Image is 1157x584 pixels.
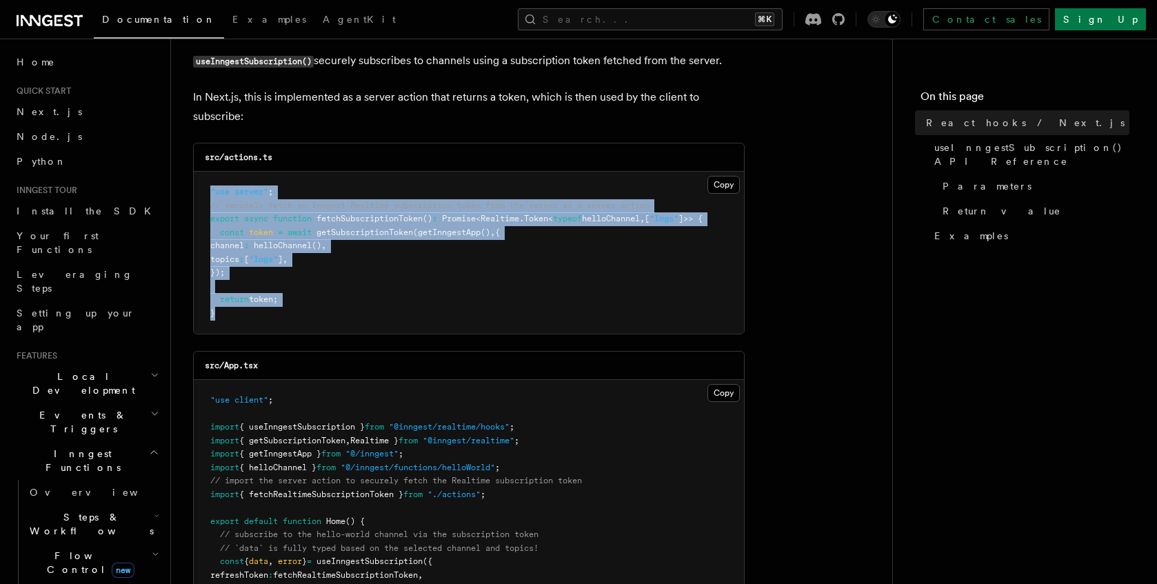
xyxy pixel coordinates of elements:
[678,214,703,223] span: ]>> {
[427,490,481,499] span: "./actions"
[205,152,272,162] code: src/actions.ts
[11,185,77,196] span: Inngest tour
[423,556,432,566] span: ({
[11,262,162,301] a: Leveraging Steps
[210,570,268,580] span: refreshToken
[220,294,249,304] span: return
[239,422,365,432] span: { useInngestSubscription }
[278,556,302,566] span: error
[278,254,283,264] span: ]
[524,214,548,223] span: Token
[943,179,1032,193] span: Parameters
[934,229,1008,243] span: Examples
[302,556,307,566] span: }
[937,199,1129,223] a: Return value
[239,463,316,472] span: { helloChannel }
[239,490,403,499] span: { fetchRealtimeSubscriptionToken }
[24,549,152,576] span: Flow Control
[321,449,341,459] span: from
[345,449,399,459] span: "@/inngest"
[102,14,216,25] span: Documentation
[94,4,224,39] a: Documentation
[645,214,650,223] span: [
[490,228,495,237] span: ,
[268,556,273,566] span: ,
[307,556,312,566] span: =
[268,187,273,197] span: ;
[24,510,154,538] span: Steps & Workflows
[640,214,645,223] span: ,
[220,530,539,539] span: // subscribe to the hello-world channel via the subscription token
[920,110,1129,135] a: React hooks / Next.js
[17,106,82,117] span: Next.js
[929,223,1129,248] a: Examples
[268,570,273,580] span: :
[11,223,162,262] a: Your first Functions
[481,490,485,499] span: ;
[224,4,314,37] a: Examples
[312,241,321,250] span: ()
[582,214,640,223] span: helloChannel
[321,241,326,250] span: ,
[418,228,481,237] span: getInngestApp
[210,436,239,445] span: import
[316,214,423,223] span: fetchSubscriptionToken
[365,422,384,432] span: from
[442,214,476,223] span: Promise
[476,214,481,223] span: <
[193,88,745,126] p: In Next.js, this is implemented as a server action that returns a token, which is then used by th...
[316,228,413,237] span: getSubscriptionToken
[17,308,135,332] span: Setting up your app
[314,4,404,37] a: AgentKit
[481,228,490,237] span: ()
[210,201,650,210] span: // securely fetch an Inngest Realtime subscription token from the server as a server action
[316,556,423,566] span: useInngestSubscription
[17,131,82,142] span: Node.js
[867,11,901,28] button: Toggle dark mode
[11,370,150,397] span: Local Development
[283,516,321,526] span: function
[239,436,345,445] span: { getSubscriptionToken
[273,214,312,223] span: function
[418,570,423,580] span: ,
[413,228,418,237] span: (
[399,436,418,445] span: from
[210,476,582,485] span: // import the server action to securely fetch the Realtime subscription token
[112,563,134,578] span: new
[514,436,519,445] span: ;
[210,490,239,499] span: import
[210,214,239,223] span: export
[1055,8,1146,30] a: Sign Up
[943,204,1061,218] span: Return value
[423,214,432,223] span: ()
[220,556,244,566] span: const
[220,228,244,237] span: const
[323,14,396,25] span: AgentKit
[11,301,162,339] a: Setting up your app
[920,88,1129,110] h4: On this page
[926,116,1125,130] span: React hooks / Next.js
[11,408,150,436] span: Events & Triggers
[232,14,306,25] span: Examples
[254,241,312,250] span: helloChannel
[11,99,162,124] a: Next.js
[278,228,283,237] span: =
[17,205,159,217] span: Install the SDK
[345,436,350,445] span: ,
[519,214,524,223] span: .
[432,214,437,223] span: :
[11,441,162,480] button: Inngest Functions
[929,135,1129,174] a: useInngestSubscription() API Reference
[11,199,162,223] a: Install the SDK
[205,361,258,370] code: src/App.tsx
[755,12,774,26] kbd: ⌘K
[210,187,268,197] span: "use server"
[17,269,133,294] span: Leveraging Steps
[288,228,312,237] span: await
[210,395,268,405] span: "use client"
[316,463,336,472] span: from
[495,228,500,237] span: {
[481,214,519,223] span: Realtime
[937,174,1129,199] a: Parameters
[210,308,215,318] span: }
